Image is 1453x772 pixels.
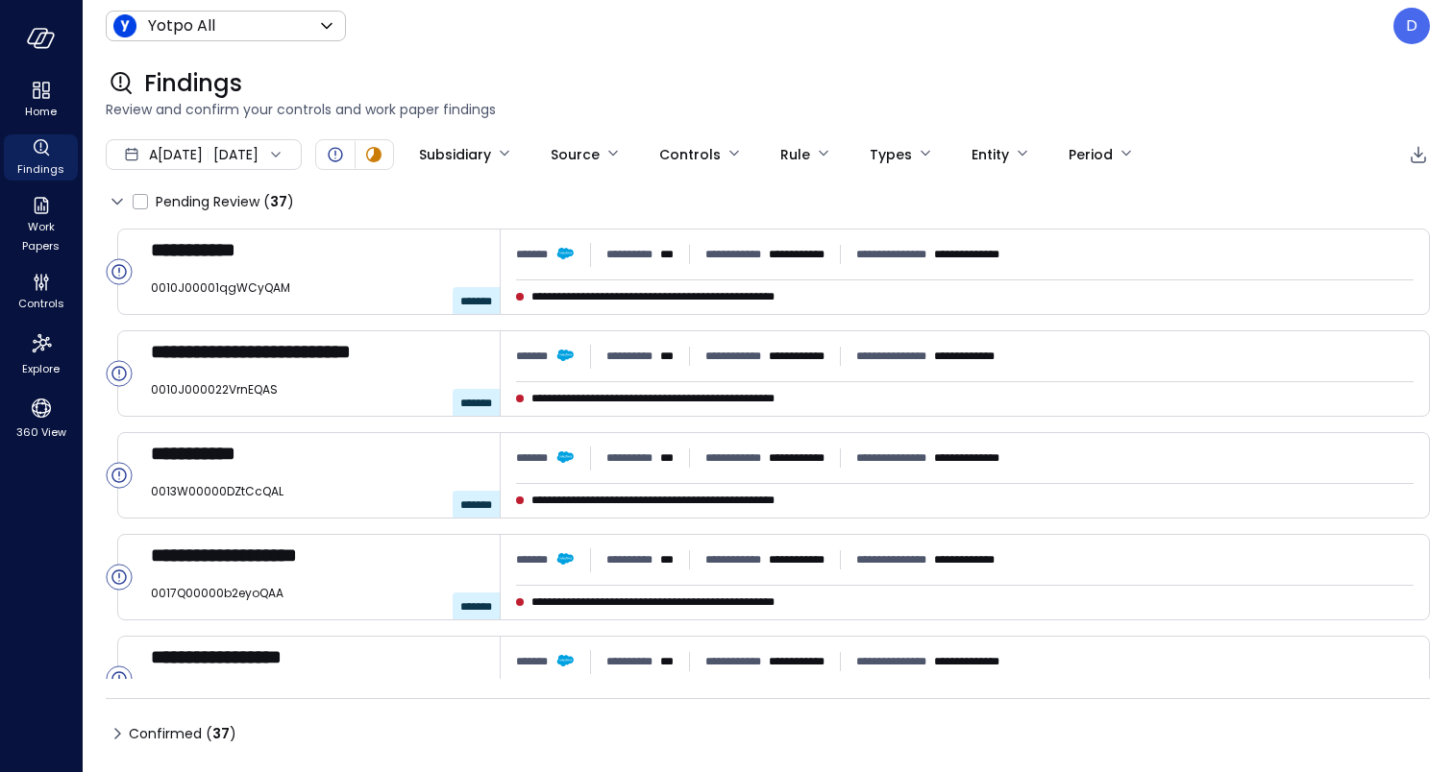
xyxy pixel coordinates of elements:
p: D [1406,14,1417,37]
div: Open [324,143,347,166]
div: ( ) [263,191,294,212]
div: Controls [659,138,721,171]
div: Findings [4,134,78,181]
div: Open [106,665,133,692]
div: Subsidiary [419,138,491,171]
span: 0013W00000DZtCcQAL [151,482,484,501]
span: Home [25,102,57,121]
div: Period [1069,138,1113,171]
div: Rule [780,138,810,171]
span: 360 View [16,422,66,442]
div: In Progress [362,143,385,166]
div: Dudu [1393,8,1430,44]
div: Open [106,564,133,591]
div: Open [106,360,133,387]
div: Source [551,138,600,171]
div: Open [106,462,133,489]
span: 37 [212,724,230,743]
div: ( ) [206,723,236,744]
span: Work Papers [12,217,70,255]
div: Home [4,77,78,123]
span: 37 [270,192,287,211]
img: Icon [113,14,136,37]
div: Open [106,258,133,285]
span: Pending Review [156,186,294,217]
span: Findings [17,159,64,179]
div: Work Papers [4,192,78,257]
div: Entity [972,138,1009,171]
span: Confirmed [129,718,236,749]
div: Controls [4,269,78,315]
div: 360 View [4,392,78,444]
span: Findings [144,68,242,99]
div: Explore [4,326,78,380]
span: 0017Q00000b2eyoQAA [151,584,484,603]
span: A[DATE] [149,144,203,165]
span: Explore [22,359,60,378]
div: Types [870,138,912,171]
span: Review and confirm your controls and work paper findings [106,99,1430,120]
span: 0010J000022VrnEQAS [151,380,484,399]
p: Yotpo All [148,14,215,37]
div: Export to CSV [1407,143,1430,167]
span: Controls [18,294,64,313]
span: 0010J00001qgWCyQAM [151,278,484,298]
